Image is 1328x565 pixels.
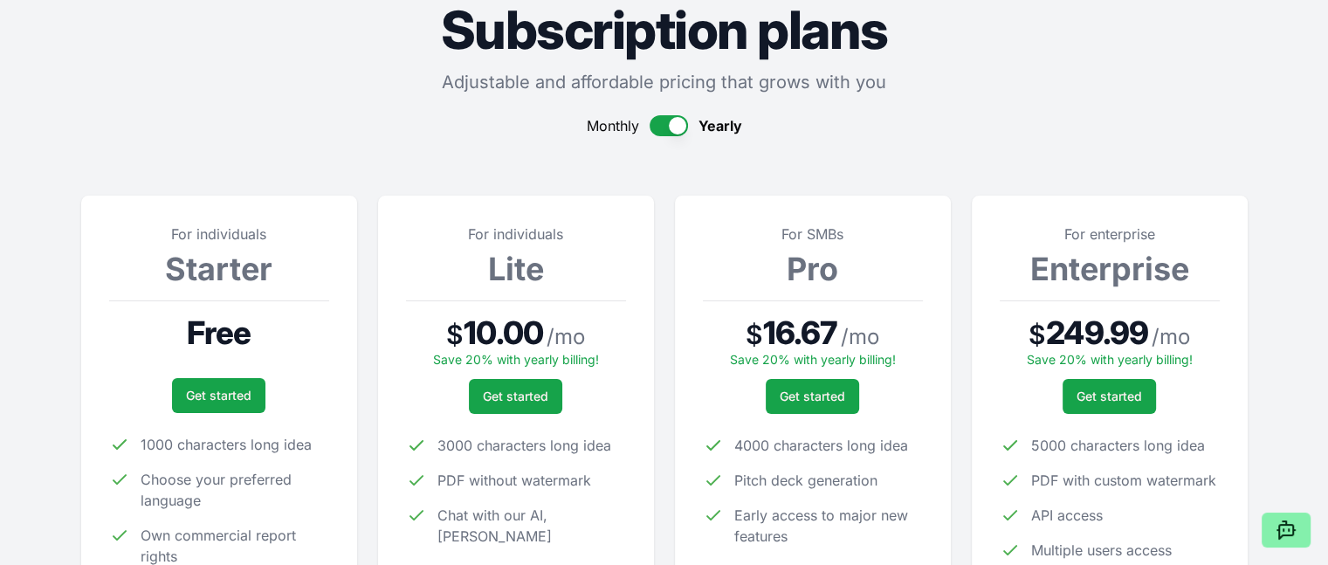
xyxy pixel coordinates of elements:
span: 249.99 [1046,315,1148,350]
span: API access [1031,505,1103,526]
span: Early access to major new features [734,505,923,547]
h1: Subscription plans [81,3,1248,56]
span: Save 20% with yearly billing! [730,352,896,367]
span: / mo [1152,323,1190,351]
span: PDF with custom watermark [1031,470,1216,491]
a: Get started [766,379,859,414]
h3: Starter [109,251,329,286]
p: For SMBs [703,224,923,245]
span: $ [446,319,464,350]
p: Adjustable and affordable pricing that grows with you [81,70,1248,94]
span: Yearly [698,115,742,136]
h3: Enterprise [1000,251,1220,286]
span: 16.67 [763,315,838,350]
span: / mo [547,323,585,351]
p: For individuals [109,224,329,245]
span: 1000 characters long idea [141,434,312,455]
span: Free [187,315,251,350]
a: Get started [172,378,265,413]
span: Multiple users access [1031,540,1172,561]
span: 5000 characters long idea [1031,435,1205,456]
span: $ [746,319,763,350]
p: For enterprise [1000,224,1220,245]
a: Get started [469,379,562,414]
span: Save 20% with yearly billing! [1027,352,1193,367]
span: Pitch deck generation [734,470,877,491]
span: 4000 characters long idea [734,435,908,456]
span: Choose your preferred language [141,469,329,511]
span: Save 20% with yearly billing! [433,352,599,367]
span: / mo [841,323,879,351]
span: 3000 characters long idea [437,435,611,456]
p: For individuals [406,224,626,245]
span: $ [1029,319,1046,350]
h3: Pro [703,251,923,286]
span: 10.00 [464,315,543,350]
span: PDF without watermark [437,470,591,491]
span: Chat with our AI, [PERSON_NAME] [437,505,626,547]
a: Get started [1063,379,1156,414]
span: Monthly [587,115,639,136]
h3: Lite [406,251,626,286]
